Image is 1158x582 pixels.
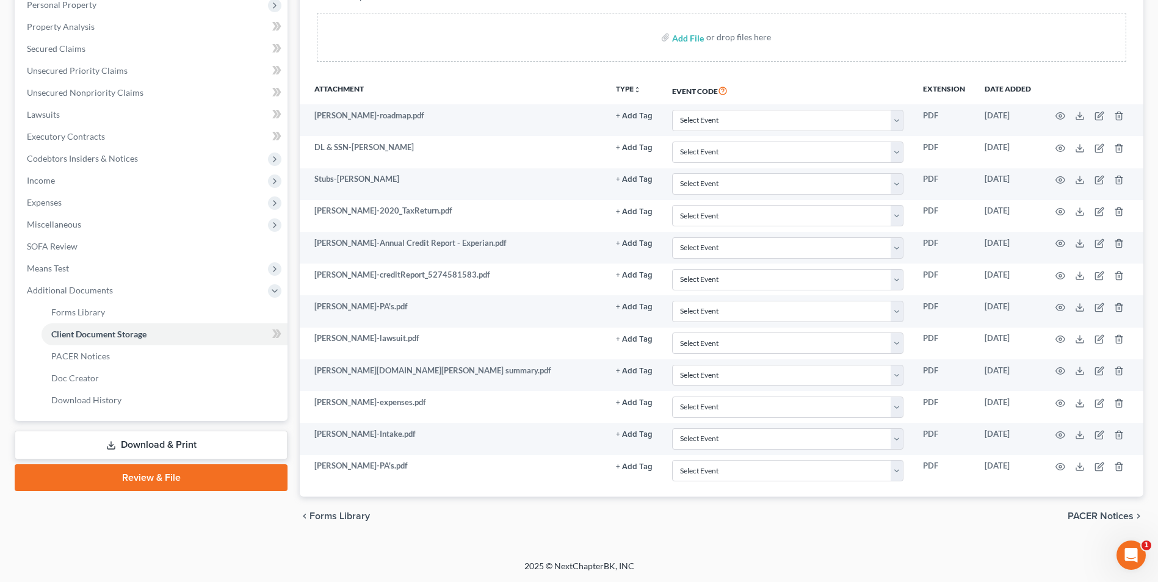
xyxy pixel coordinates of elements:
button: + Add Tag [616,271,653,279]
td: [DATE] [975,328,1041,359]
a: Doc Creator [42,367,288,389]
button: chevron_left Forms Library [300,511,370,521]
td: PDF [913,295,975,327]
a: Secured Claims [17,38,288,60]
a: + Add Tag [616,142,653,153]
td: PDF [913,136,975,168]
td: [PERSON_NAME]-2020_TaxReturn.pdf [300,200,606,232]
span: Forms Library [309,511,370,521]
button: PACER Notices chevron_right [1068,511,1143,521]
span: Property Analysis [27,21,95,32]
a: Client Document Storage [42,323,288,345]
td: [DATE] [975,232,1041,264]
td: [PERSON_NAME]-roadmap.pdf [300,104,606,136]
a: + Add Tag [616,365,653,376]
td: [DATE] [975,104,1041,136]
span: Client Document Storage [51,329,147,339]
th: Extension [913,76,975,104]
a: Download History [42,389,288,411]
span: Unsecured Nonpriority Claims [27,87,143,98]
td: PDF [913,200,975,232]
span: PACER Notices [51,351,110,361]
span: Doc Creator [51,373,99,383]
td: [DATE] [975,136,1041,168]
td: [DATE] [975,423,1041,454]
a: + Add Tag [616,269,653,281]
td: [DATE] [975,295,1041,327]
td: [DATE] [975,455,1041,487]
button: + Add Tag [616,431,653,439]
span: Additional Documents [27,285,113,295]
td: PDF [913,104,975,136]
button: + Add Tag [616,336,653,343]
button: + Add Tag [616,367,653,375]
td: PDF [913,328,975,359]
button: + Add Tag [616,144,653,152]
td: PDF [913,455,975,487]
button: + Add Tag [616,463,653,471]
td: [PERSON_NAME]-creditReport_5274581583.pdf [300,264,606,295]
a: + Add Tag [616,428,653,440]
td: Stubs-[PERSON_NAME] [300,168,606,200]
span: Secured Claims [27,43,85,54]
td: PDF [913,168,975,200]
td: PDF [913,359,975,391]
span: Unsecured Priority Claims [27,65,128,76]
td: [PERSON_NAME]-PA's.pdf [300,295,606,327]
span: 1 [1142,541,1151,550]
a: + Add Tag [616,301,653,312]
i: chevron_right [1134,511,1143,521]
a: Property Analysis [17,16,288,38]
td: PDF [913,391,975,423]
a: + Add Tag [616,173,653,185]
a: Forms Library [42,301,288,323]
th: Date added [975,76,1041,104]
a: + Add Tag [616,205,653,217]
a: + Add Tag [616,397,653,408]
a: Executory Contracts [17,126,288,148]
td: [DATE] [975,391,1041,423]
a: Unsecured Priority Claims [17,60,288,82]
span: Executory Contracts [27,131,105,142]
a: Lawsuits [17,104,288,126]
th: Attachment [300,76,606,104]
button: + Add Tag [616,176,653,184]
a: + Add Tag [616,110,653,121]
a: + Add Tag [616,460,653,472]
iframe: Intercom live chat [1116,541,1146,570]
td: [PERSON_NAME]-lawsuit.pdf [300,328,606,359]
span: PACER Notices [1068,511,1134,521]
span: SOFA Review [27,241,78,251]
button: + Add Tag [616,303,653,311]
td: [DATE] [975,359,1041,391]
td: [PERSON_NAME]-Annual Credit Report - Experian.pdf [300,232,606,264]
td: [DATE] [975,264,1041,295]
td: DL & SSN-[PERSON_NAME] [300,136,606,168]
button: + Add Tag [616,112,653,120]
td: [PERSON_NAME]-Intake.pdf [300,423,606,454]
th: Event Code [662,76,913,104]
a: Download & Print [15,431,288,459]
td: [PERSON_NAME]-PA's.pdf [300,455,606,487]
td: [PERSON_NAME]-expenses.pdf [300,391,606,423]
i: unfold_more [634,86,641,93]
a: + Add Tag [616,332,653,344]
a: + Add Tag [616,237,653,249]
span: Means Test [27,263,69,273]
span: Lawsuits [27,109,60,120]
span: Codebtors Insiders & Notices [27,153,138,163]
div: 2025 © NextChapterBK, INC [231,560,927,582]
a: SOFA Review [17,235,288,257]
div: or drop files here [706,31,771,43]
td: PDF [913,264,975,295]
span: Income [27,175,55,185]
i: chevron_left [300,511,309,521]
button: + Add Tag [616,240,653,248]
button: + Add Tag [616,208,653,216]
td: [DATE] [975,168,1041,200]
span: Expenses [27,197,62,207]
td: PDF [913,232,975,264]
td: [PERSON_NAME][DOMAIN_NAME][PERSON_NAME] summary.pdf [300,359,606,391]
td: [DATE] [975,200,1041,232]
span: Forms Library [51,307,105,317]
